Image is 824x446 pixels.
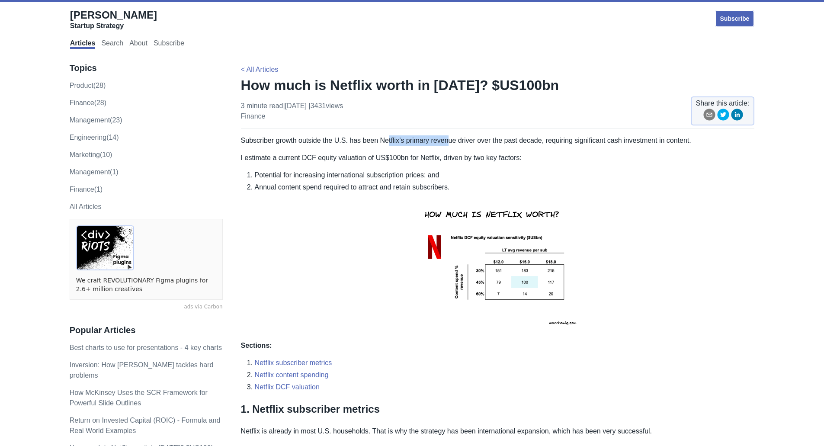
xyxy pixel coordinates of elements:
a: Articles [70,39,96,49]
a: Inversion: How [PERSON_NAME] tackles hard problems [70,361,214,379]
p: Netflix is already in most U.S. households. That is why the strategy has been international expan... [241,426,755,436]
li: Annual content spend required to attract and retain subscribers. [255,182,755,193]
a: marketing(10) [70,151,112,158]
img: ads via Carbon [76,225,134,270]
a: finance(28) [70,99,106,106]
button: linkedin [731,109,743,124]
a: Netflix DCF valuation [255,383,320,391]
strong: Sections: [241,342,272,349]
p: 3 minute read | [DATE] [241,101,343,122]
div: Startup Strategy [70,22,157,30]
a: management(23) [70,116,122,124]
a: Search [101,39,123,49]
a: Subscribe [154,39,184,49]
a: How McKinsey Uses the SCR Framework for Powerful Slide Outlines [70,389,208,407]
a: Netflix content spending [255,371,329,379]
a: engineering(14) [70,134,119,141]
a: We craft REVOLUTIONARY Figma plugins for 2.6+ million creatives [76,276,216,293]
a: Netflix subscriber metrics [255,359,332,366]
a: Return on Invested Capital (ROIC) - Formula and Real World Examples [70,417,221,434]
h3: Popular Articles [70,325,223,336]
span: Share this article: [696,98,750,109]
a: [PERSON_NAME]Startup Strategy [70,9,157,30]
h3: Topics [70,63,223,74]
p: I estimate a current DCF equity valuation of US$100bn for Netflix, driven by two key factors: [241,153,755,163]
a: product(28) [70,82,106,89]
a: Management(1) [70,168,119,176]
a: finance [241,112,266,120]
a: All Articles [70,203,102,210]
span: | 3431 views [308,102,343,109]
p: Subscriber growth outside the U.S. has been Netflix’s primary revenue driver over the past decade... [241,135,755,146]
a: Best charts to use for presentations - 4 key charts [70,344,222,351]
button: twitter [717,109,729,124]
a: < All Articles [241,66,279,73]
a: Finance(1) [70,186,103,193]
img: netflix equity value [406,199,590,334]
a: About [129,39,147,49]
h2: 1. Netflix subscriber metrics [241,403,755,419]
a: ads via Carbon [70,303,223,311]
button: email [703,109,715,124]
h1: How much is Netflix worth in [DATE]? $US100bn [241,77,755,94]
a: Subscribe [715,10,755,27]
li: Potential for increasing international subscription prices; and [255,170,755,180]
span: [PERSON_NAME] [70,9,157,21]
